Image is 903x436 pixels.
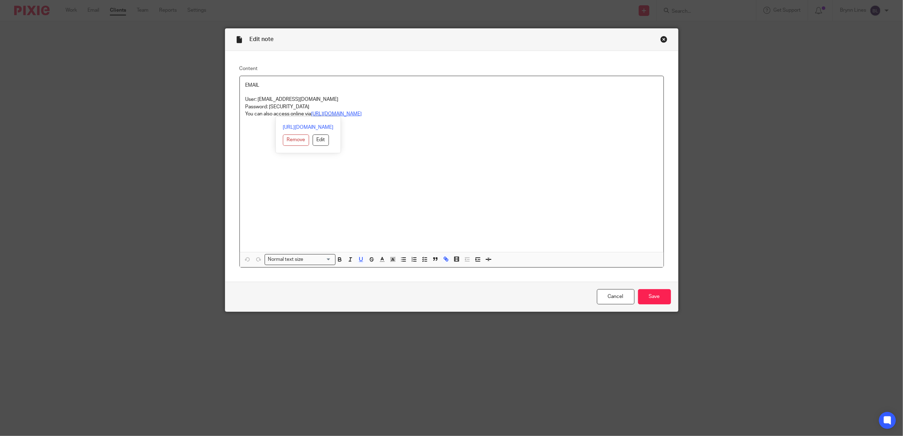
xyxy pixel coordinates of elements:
label: Content [239,65,664,72]
p: You can also access online via [245,110,658,117]
a: [URL][DOMAIN_NAME] [311,111,362,116]
p: Password: [SECURITY_DATA] [245,103,658,110]
span: Normal text size [266,256,305,263]
input: Save [638,289,671,304]
button: Remove [283,134,309,146]
p: User: [EMAIL_ADDRESS][DOMAIN_NAME] [245,96,658,103]
input: Search for option [305,256,331,263]
button: Edit [312,134,329,146]
div: Search for option [265,254,335,265]
span: Edit note [250,36,274,42]
a: Cancel [597,289,634,304]
a: [URL][DOMAIN_NAME] [283,124,333,131]
div: Close this dialog window [660,36,667,43]
p: EMAIL [245,82,658,89]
